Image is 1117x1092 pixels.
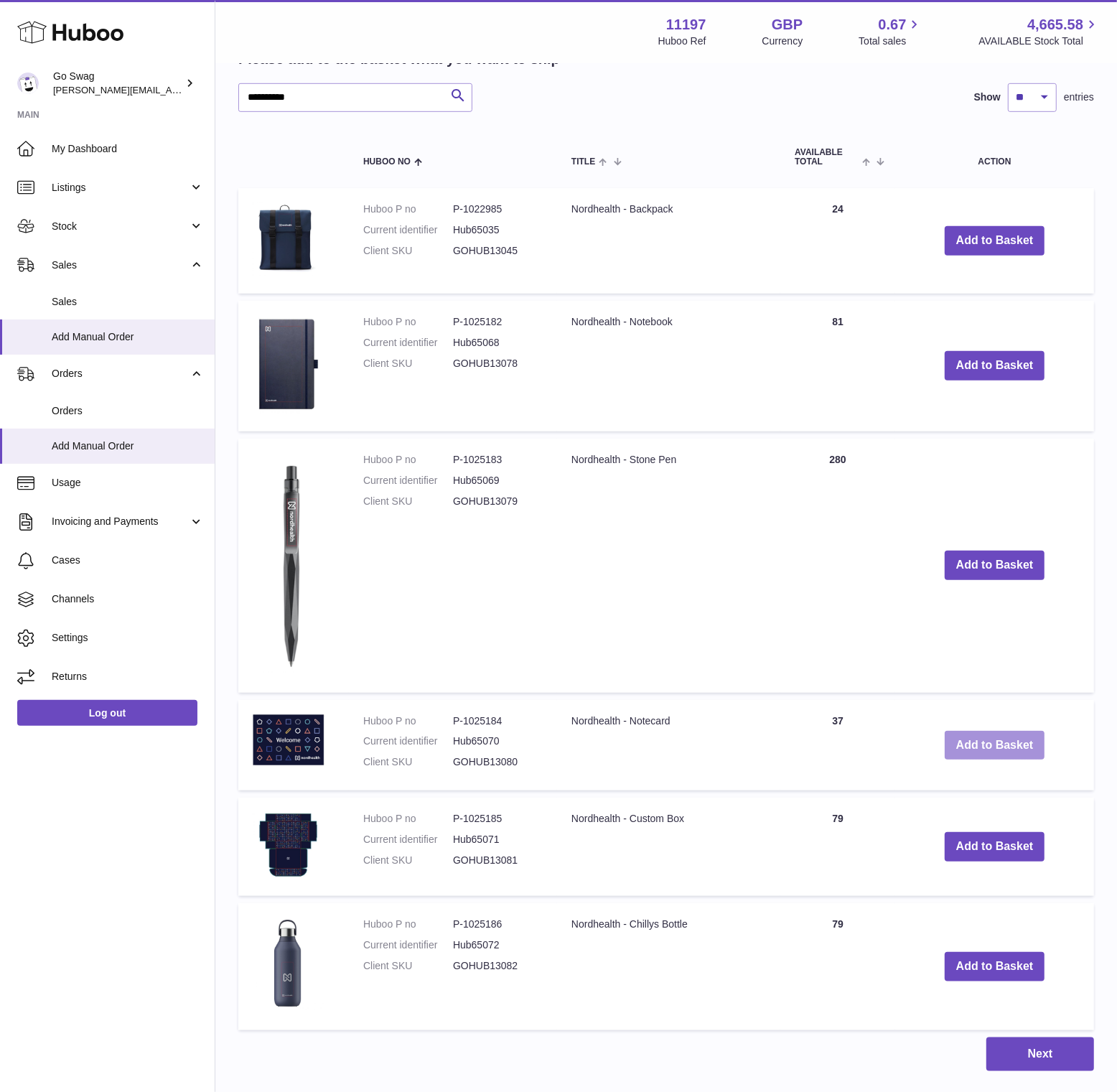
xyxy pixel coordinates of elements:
span: [PERSON_NAME][EMAIL_ADDRESS][DOMAIN_NAME] [53,84,288,95]
span: Listings [52,181,189,195]
dd: GOHUB13082 [453,959,543,973]
td: 79 [780,903,895,1030]
span: Add Manual Order [52,330,204,344]
dt: Current identifier [363,734,453,748]
span: Cases [52,554,204,567]
span: AVAILABLE Stock Total [978,34,1100,48]
dd: P-1025183 [453,453,543,467]
a: 0.67 Total sales [859,15,922,48]
dt: Current identifier [363,833,453,846]
dt: Client SKU [363,244,453,258]
span: Channels [52,592,204,606]
td: 280 [780,439,895,693]
img: Nordhealth - Notebook [253,315,324,414]
span: Invoicing and Payments [52,515,189,528]
img: Nordhealth - Stone Pen [253,453,324,675]
span: Usage [52,476,204,490]
img: Nordhealth - Chillys Bottle [253,918,324,1012]
td: Nordhealth - Backpack [557,188,780,294]
img: leigh@goswag.com [17,73,39,94]
dt: Current identifier [363,474,453,487]
span: Stock [52,220,189,233]
dd: P-1025185 [453,812,543,826]
dt: Huboo P no [363,918,453,931]
dt: Client SKU [363,959,453,973]
td: 37 [780,700,895,791]
span: Sales [52,258,189,272]
div: Currency [762,34,803,48]
dt: Huboo P no [363,714,453,728]
dt: Client SKU [363,495,453,508]
a: Log out [17,700,197,726]
dt: Current identifier [363,938,453,952]
span: 0.67 [879,15,907,34]
dd: Hub65068 [453,336,543,350]
strong: 11197 [666,15,706,34]
dd: Hub65035 [453,223,543,237]
button: Add to Basket [945,351,1045,381]
span: Sales [52,295,204,309]
div: Huboo Ref [658,34,706,48]
dt: Current identifier [363,336,453,350]
span: Orders [52,367,189,381]
td: 81 [780,301,895,431]
td: Nordhealth - Chillys Bottle [557,903,780,1030]
dt: Huboo P no [363,453,453,467]
td: Nordhealth - Notebook [557,301,780,431]
button: Add to Basket [945,952,1045,981]
div: Go Swag [53,70,182,97]
dt: Client SKU [363,854,453,867]
img: Nordhealth - Notecard [253,714,324,766]
th: Action [895,134,1094,181]
span: My Dashboard [52,142,204,156]
dt: Client SKU [363,755,453,769]
dd: GOHUB13081 [453,854,543,867]
dd: P-1025182 [453,315,543,329]
label: Show [974,90,1001,104]
dt: Huboo P no [363,315,453,329]
img: Nordhealth - Backpack [253,202,324,276]
dt: Huboo P no [363,812,453,826]
button: Add to Basket [945,551,1045,580]
span: Title [571,157,595,167]
span: Total sales [859,34,922,48]
span: Returns [52,670,204,683]
dd: P-1025186 [453,918,543,931]
dt: Huboo P no [363,202,453,216]
button: Add to Basket [945,832,1045,862]
span: entries [1064,90,1094,104]
dd: Hub65072 [453,938,543,952]
dd: P-1025184 [453,714,543,728]
a: 4,665.58 AVAILABLE Stock Total [978,15,1100,48]
strong: GBP [772,15,803,34]
dd: Hub65071 [453,833,543,846]
span: 4,665.58 [1027,15,1083,34]
button: Next [986,1037,1094,1071]
dd: GOHUB13079 [453,495,543,508]
dd: GOHUB13078 [453,357,543,370]
td: Nordhealth - Notecard [557,700,780,791]
button: Add to Basket [945,731,1045,760]
dd: GOHUB13080 [453,755,543,769]
button: Add to Basket [945,226,1045,256]
td: Nordhealth - Custom Box [557,798,780,896]
span: Add Manual Order [52,439,204,453]
dd: GOHUB13045 [453,244,543,258]
span: Huboo no [363,157,411,167]
dd: Hub65069 [453,474,543,487]
span: AVAILABLE Total [795,148,859,167]
dd: Hub65070 [453,734,543,748]
span: Settings [52,631,204,645]
dt: Client SKU [363,357,453,370]
td: 24 [780,188,895,294]
td: Nordhealth - Stone Pen [557,439,780,693]
td: 79 [780,798,895,896]
dt: Current identifier [363,223,453,237]
span: Orders [52,404,204,418]
dd: P-1022985 [453,202,543,216]
img: Nordhealth - Custom Box [253,812,324,878]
